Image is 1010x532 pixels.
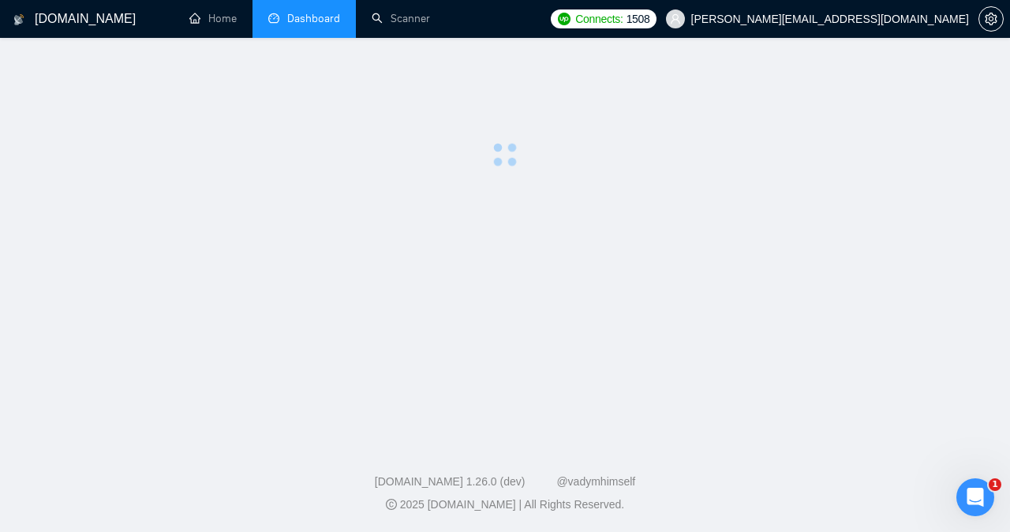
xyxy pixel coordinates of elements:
a: searchScanner [372,12,430,25]
img: logo [13,7,24,32]
span: Dashboard [287,12,340,25]
img: upwork-logo.png [558,13,570,25]
div: 2025 [DOMAIN_NAME] | All Rights Reserved. [13,496,997,513]
a: setting [978,13,1004,25]
button: setting [978,6,1004,32]
span: 1508 [627,10,650,28]
span: dashboard [268,13,279,24]
a: homeHome [189,12,237,25]
a: @vadymhimself [556,475,635,488]
span: 1 [989,478,1001,491]
span: user [670,13,681,24]
span: setting [979,13,1003,25]
span: copyright [386,499,397,510]
a: [DOMAIN_NAME] 1.26.0 (dev) [375,475,526,488]
iframe: Intercom live chat [956,478,994,516]
span: Connects: [575,10,623,28]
